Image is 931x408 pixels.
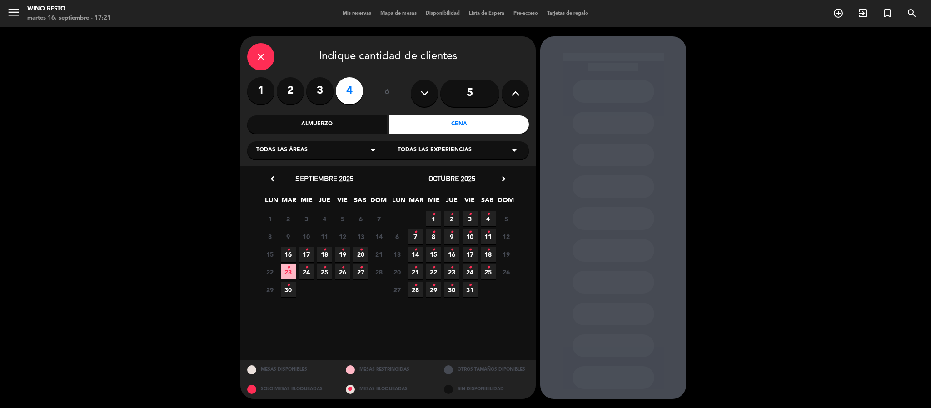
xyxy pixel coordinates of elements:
span: 21 [372,247,387,262]
span: Disponibilidad [421,11,464,16]
i: • [323,260,326,275]
span: 24 [463,264,478,279]
i: • [487,225,490,239]
i: arrow_drop_down [509,145,520,156]
i: • [287,243,290,257]
span: 20 [390,264,405,279]
i: • [450,225,453,239]
span: 16 [281,247,296,262]
span: 2 [281,211,296,226]
i: • [432,278,435,293]
span: Tarjetas de regalo [543,11,593,16]
span: 23 [281,264,296,279]
span: 3 [299,211,314,226]
span: 16 [444,247,459,262]
span: 18 [481,247,496,262]
span: 17 [463,247,478,262]
label: 1 [247,77,274,104]
div: Cena [389,115,529,134]
span: 24 [299,264,314,279]
div: MESAS BLOQUEADAS [339,379,438,399]
i: turned_in_not [882,8,893,19]
i: • [341,243,344,257]
span: 1 [263,211,278,226]
span: 27 [390,282,405,297]
i: • [323,243,326,257]
div: Almuerzo [247,115,387,134]
span: VIE [335,195,350,210]
span: 20 [353,247,368,262]
span: 11 [481,229,496,244]
span: 4 [481,211,496,226]
i: • [468,225,472,239]
span: 2 [444,211,459,226]
span: JUE [317,195,332,210]
span: Todas las experiencias [398,146,472,155]
div: OTROS TAMAÑOS DIPONIBLES [437,360,536,379]
span: 25 [481,264,496,279]
i: • [432,225,435,239]
span: 10 [463,229,478,244]
span: 22 [263,264,278,279]
span: 18 [317,247,332,262]
span: 30 [281,282,296,297]
span: 12 [499,229,514,244]
i: • [487,243,490,257]
label: 4 [336,77,363,104]
div: ó [372,77,402,109]
div: martes 16. septiembre - 17:21 [27,14,111,23]
i: • [432,207,435,222]
span: MAR [282,195,297,210]
i: • [414,225,417,239]
i: • [359,260,363,275]
span: 26 [335,264,350,279]
i: • [432,260,435,275]
span: 27 [353,264,368,279]
span: 29 [426,282,441,297]
span: SAB [480,195,495,210]
span: Mis reservas [338,11,376,16]
span: SAB [353,195,368,210]
span: septiembre 2025 [295,174,353,183]
span: 19 [499,247,514,262]
div: SOLO MESAS BLOQUEADAS [240,379,339,399]
i: • [287,278,290,293]
span: 22 [426,264,441,279]
i: • [450,243,453,257]
span: 14 [408,247,423,262]
span: 5 [335,211,350,226]
span: 6 [390,229,405,244]
span: 29 [263,282,278,297]
i: menu [7,5,20,19]
button: menu [7,5,20,22]
i: • [450,278,453,293]
span: 11 [317,229,332,244]
span: DOM [370,195,385,210]
i: • [487,260,490,275]
span: 10 [299,229,314,244]
div: SIN DISPONIBILIDAD [437,379,536,399]
span: 30 [444,282,459,297]
span: LUN [264,195,279,210]
i: • [450,260,453,275]
span: 28 [408,282,423,297]
span: DOM [498,195,513,210]
i: search [906,8,917,19]
span: Lista de Espera [464,11,509,16]
span: 23 [444,264,459,279]
span: 12 [335,229,350,244]
span: 13 [353,229,368,244]
span: JUE [444,195,459,210]
i: • [468,260,472,275]
i: chevron_left [268,174,277,184]
i: • [432,243,435,257]
i: add_circle_outline [833,8,844,19]
i: • [468,207,472,222]
i: • [305,243,308,257]
span: octubre 2025 [428,174,475,183]
span: 13 [390,247,405,262]
div: Indique cantidad de clientes [247,43,529,70]
span: Pre-acceso [509,11,543,16]
label: 3 [306,77,334,104]
span: 3 [463,211,478,226]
